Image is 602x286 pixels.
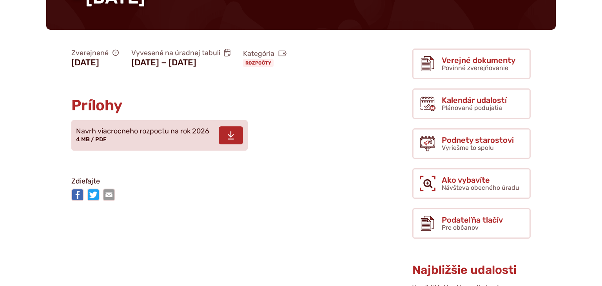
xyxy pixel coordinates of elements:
[442,136,514,144] span: Podnety starostovi
[442,64,508,72] span: Povinné zverejňovanie
[131,58,230,68] figcaption: [DATE] − [DATE]
[71,58,119,68] figcaption: [DATE]
[71,97,350,114] h2: Prílohy
[412,49,531,79] a: Verejné dokumenty Povinné zverejňovanie
[243,49,287,58] span: Kategória
[412,264,531,277] h3: Najbližšie udalosti
[71,120,248,151] a: Navrh viacrocneho rozpoctu na rok 2026 4 MB / PDF
[76,136,107,143] span: 4 MB / PDF
[76,128,209,135] span: Navrh viacrocneho rozpoctu na rok 2026
[442,216,503,224] span: Podateľňa tlačív
[71,189,84,201] img: Zdieľať na Facebooku
[412,128,531,159] a: Podnety starostovi Vyriešme to spolu
[442,96,507,104] span: Kalendár udalostí
[442,176,519,184] span: Ako vybavíte
[442,56,515,65] span: Verejné dokumenty
[442,224,479,231] span: Pre občanov
[412,168,531,199] a: Ako vybavíte Návšteva obecného úradu
[412,88,531,119] a: Kalendár udalostí Plánované podujatia
[87,189,100,201] img: Zdieľať na Twitteri
[71,49,119,58] span: Zverejnené
[71,176,350,187] p: Zdieľajte
[412,208,531,239] a: Podateľňa tlačív Pre občanov
[103,189,115,201] img: Zdieľať e-mailom
[243,59,274,67] a: Rozpočty
[442,104,502,112] span: Plánované podujatia
[442,184,519,191] span: Návšteva obecného úradu
[131,49,230,58] span: Vyvesené na úradnej tabuli
[442,144,494,151] span: Vyriešme to spolu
